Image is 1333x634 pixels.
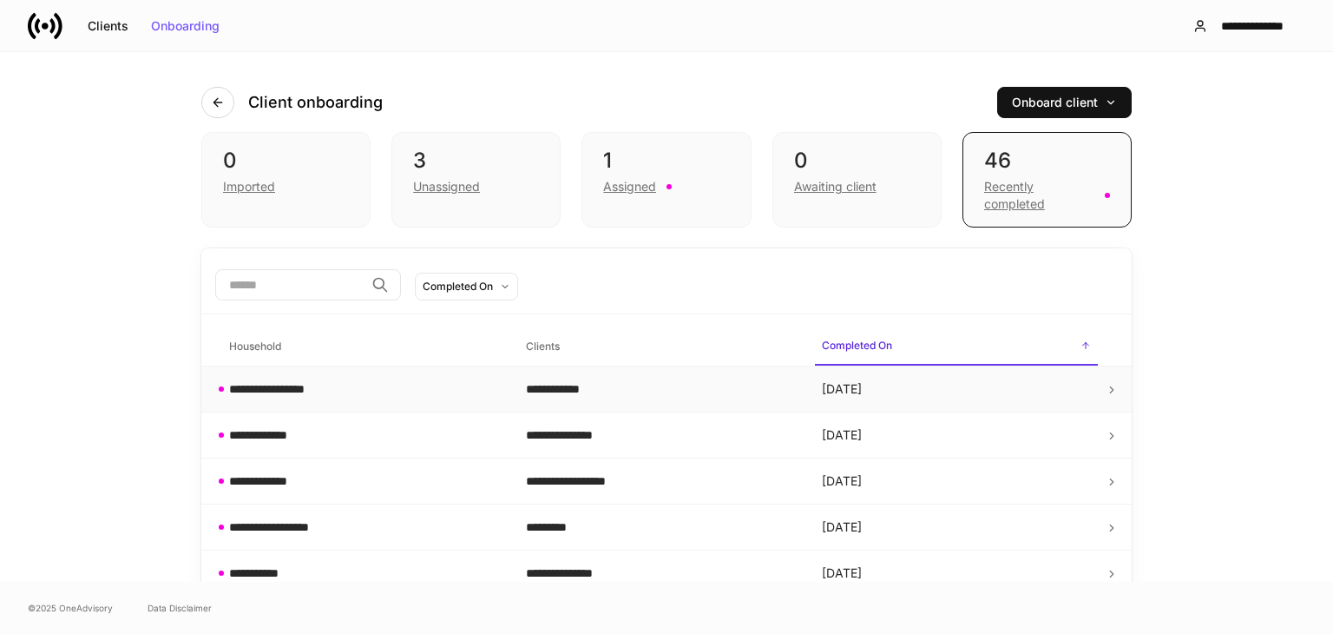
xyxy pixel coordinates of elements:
[794,178,877,195] div: Awaiting client
[794,147,920,175] div: 0
[413,147,539,175] div: 3
[519,329,802,365] span: Clients
[223,178,275,195] div: Imported
[28,601,113,615] span: © 2025 OneAdvisory
[962,132,1132,228] div: 46Recently completed
[526,338,560,354] h6: Clients
[229,338,281,354] h6: Household
[222,329,505,365] span: Household
[415,273,518,300] button: Completed On
[772,132,942,228] div: 0Awaiting client
[808,551,1105,597] td: [DATE]
[808,413,1105,459] td: [DATE]
[88,20,128,32] div: Clients
[581,132,751,228] div: 1Assigned
[140,12,231,40] button: Onboarding
[201,132,371,228] div: 0Imported
[223,147,349,175] div: 0
[997,87,1132,118] button: Onboard client
[423,278,493,294] div: Completed On
[808,367,1105,413] td: [DATE]
[148,601,212,615] a: Data Disclaimer
[808,505,1105,551] td: [DATE]
[413,178,480,195] div: Unassigned
[248,92,383,113] h4: Client onboarding
[815,328,1098,366] span: Completed On
[603,178,656,195] div: Assigned
[984,147,1110,175] div: 46
[984,178,1094,213] div: Recently completed
[1012,96,1117,109] div: Onboard client
[603,147,729,175] div: 1
[76,12,140,40] button: Clients
[151,20,220,32] div: Onboarding
[822,337,892,353] h6: Completed On
[808,459,1105,505] td: [DATE]
[391,132,561,228] div: 3Unassigned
